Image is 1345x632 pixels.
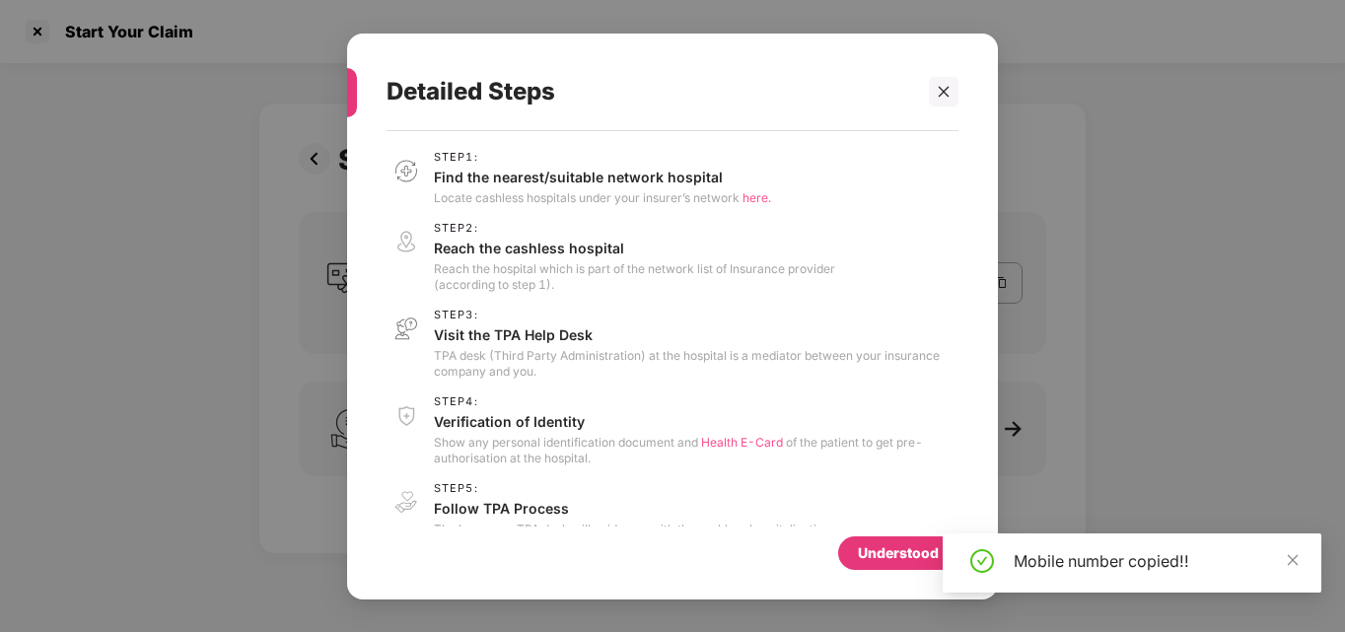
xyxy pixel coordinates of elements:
[434,189,771,205] p: Locate cashless hospitals under your insurer’s network
[387,481,426,522] img: svg+xml;base64,PHN2ZyB3aWR0aD0iNDAiIGhlaWdodD0iNDEiIHZpZXdCb3g9IjAgMCA0MCA0MSIgZmlsbD0ibm9uZSIgeG...
[434,434,958,465] p: Show any personal identification document and of the patient to get pre-authorisation at the hosp...
[701,434,783,449] span: Health E-Card
[937,84,951,98] span: close
[387,221,426,261] img: svg+xml;base64,PHN2ZyB3aWR0aD0iNDAiIGhlaWdodD0iNDEiIHZpZXdCb3g9IjAgMCA0MCA0MSIgZmlsbD0ibm9uZSIgeG...
[434,260,835,292] p: Reach the hospital which is part of the network list of Insurance provider (according to step 1).
[434,394,958,407] span: Step 4 :
[434,324,958,343] p: Visit the TPA Help Desk
[858,541,939,563] div: Understood
[434,150,771,163] span: Step 1 :
[434,167,771,185] p: Find the nearest/suitable network hospital
[387,308,426,348] img: svg+xml;base64,PHN2ZyB3aWR0aD0iNDAiIGhlaWdodD0iNDEiIHZpZXdCb3g9IjAgMCA0MCA0MSIgZmlsbD0ibm9uZSIgeG...
[434,221,835,234] span: Step 2 :
[434,521,881,536] p: The Insurance TPA desk will guide you with the cashless hospitalization process.
[434,308,958,320] span: Step 3 :
[434,481,881,494] span: Step 5 :
[434,347,958,379] p: TPA desk (Third Party Administration) at the hospital is a mediator between your insurance compan...
[387,150,426,190] img: svg+xml;base64,PHN2ZyB3aWR0aD0iNDAiIGhlaWdodD0iNDEiIHZpZXdCb3g9IjAgMCA0MCA0MSIgZmlsbD0ibm9uZSIgeG...
[1014,549,1298,573] div: Mobile number copied!!
[387,53,911,130] div: Detailed Steps
[970,549,994,573] span: check-circle
[434,498,881,517] p: Follow TPA Process
[387,394,426,435] img: svg+xml;base64,PHN2ZyB3aWR0aD0iNDAiIGhlaWdodD0iNDEiIHZpZXdCb3g9IjAgMCA0MCA0MSIgZmlsbD0ibm9uZSIgeG...
[434,238,835,256] p: Reach the cashless hospital
[1286,553,1300,567] span: close
[434,411,958,430] p: Verification of Identity
[743,189,771,204] span: here.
